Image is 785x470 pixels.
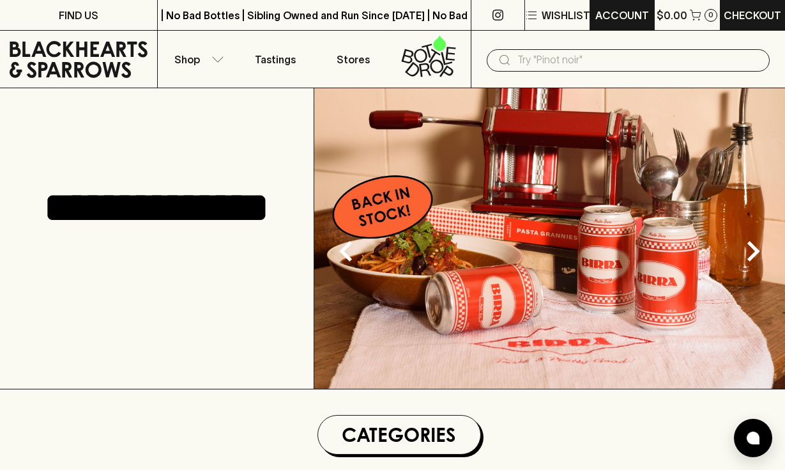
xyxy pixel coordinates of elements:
p: FIND US [59,8,98,23]
a: Tastings [236,31,314,88]
p: Wishlist [542,8,590,23]
img: optimise [314,88,785,389]
p: Stores [337,52,370,67]
a: Stores [314,31,393,88]
button: Next [728,226,779,277]
button: Shop [158,31,236,88]
button: Previous [321,226,372,277]
p: $0.00 [657,8,687,23]
p: Tastings [255,52,296,67]
input: Try "Pinot noir" [517,50,759,70]
p: Checkout [724,8,781,23]
img: bubble-icon [747,432,759,444]
p: Shop [174,52,200,67]
p: ACCOUNT [595,8,649,23]
p: 0 [708,12,713,19]
h1: Categories [323,421,475,449]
